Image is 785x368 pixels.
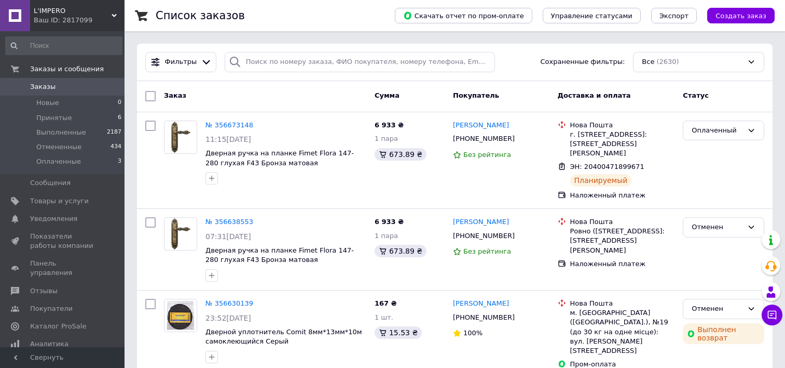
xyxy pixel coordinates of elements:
[36,98,59,108] span: Новые
[164,299,197,332] a: Фото товару
[111,142,121,152] span: 434
[453,217,509,227] a: [PERSON_NAME]
[225,52,495,72] input: Поиск по номеру заказа, ФИО покупателя, номеру телефона, Email, номеру накладной
[551,12,632,20] span: Управление статусами
[118,113,121,123] span: 6
[205,232,251,241] span: 07:31[DATE]
[463,151,511,159] span: Без рейтинга
[395,8,532,23] button: Скачать отчет по пром-оплате
[697,11,775,19] a: Создать заказ
[375,313,393,321] span: 1 шт.
[205,135,251,143] span: 11:15[DATE]
[30,82,56,91] span: Заказы
[164,121,197,154] a: Фото товару
[165,57,197,67] span: Фильтры
[683,91,709,99] span: Статус
[170,218,191,250] img: Фото товару
[762,305,782,325] button: Чат с покупателем
[451,229,517,243] div: [PHONE_NUMBER]
[570,217,675,227] div: Нова Пошта
[30,178,71,188] span: Сообщения
[692,125,743,136] div: Оплаченный
[683,323,764,344] div: Выполнен возврат
[30,322,86,331] span: Каталог ProSale
[570,121,675,130] div: Нова Пошта
[707,8,775,23] button: Создать заказ
[164,217,197,251] a: Фото товару
[451,132,517,146] div: [PHONE_NUMBER]
[30,64,104,74] span: Заказы и сообщения
[375,148,426,161] div: 673.89 ₴
[205,218,253,226] a: № 356638553
[375,218,404,226] span: 6 933 ₴
[375,91,400,99] span: Сумма
[30,286,58,296] span: Отзывы
[205,314,251,322] span: 23:52[DATE]
[118,157,121,166] span: 3
[570,191,675,200] div: Наложенный платеж
[570,227,675,255] div: Ровно ([STREET_ADDRESS]: [STREET_ADDRESS][PERSON_NAME]
[570,299,675,308] div: Нова Пошта
[34,6,112,16] span: L'IMPERO
[34,16,125,25] div: Ваш ID: 2817099
[36,128,86,137] span: Выполненные
[30,259,96,278] span: Панель управления
[164,299,197,332] img: Фото товару
[118,98,121,108] span: 0
[164,91,186,99] span: Заказ
[36,142,81,152] span: Отмененные
[36,113,72,123] span: Принятые
[205,246,354,264] a: Дверная ручка на планке Fimet Flora 147-280 глухая F43 Бронза матовая
[30,196,89,206] span: Товары и услуги
[453,121,509,130] a: [PERSON_NAME]
[692,222,743,233] div: Отменен
[570,174,632,187] div: Планируемый
[30,304,73,313] span: Покупатели
[30,214,77,224] span: Уведомления
[375,135,398,142] span: 1 пара
[451,311,517,324] div: [PHONE_NUMBER]
[543,8,641,23] button: Управление статусами
[375,121,404,129] span: 6 933 ₴
[403,11,524,20] span: Скачать отчет по пром-оплате
[375,326,422,339] div: 15.53 ₴
[642,57,654,67] span: Все
[375,245,426,257] div: 673.89 ₴
[570,163,644,170] span: ЭН: 20400471899671
[570,259,675,269] div: Наложенный платеж
[375,299,397,307] span: 167 ₴
[205,149,354,167] a: Дверная ручка на планке Fimet Flora 147-280 глухая F43 Бронза матовая
[558,91,631,99] span: Доставка и оплата
[375,232,398,240] span: 1 пара
[570,308,675,356] div: м. [GEOGRAPHIC_DATA] ([GEOGRAPHIC_DATA].), №19 (до 30 кг на одне місце): вул. [PERSON_NAME][STREE...
[692,304,743,314] div: Отменен
[463,247,511,255] span: Без рейтинга
[5,36,122,55] input: Поиск
[36,157,81,166] span: Оплаченные
[205,299,253,307] a: № 356630139
[463,329,483,337] span: 100%
[656,58,679,65] span: (2630)
[570,130,675,159] div: г. [STREET_ADDRESS]: [STREET_ADDRESS][PERSON_NAME]
[715,12,766,20] span: Создать заказ
[541,57,625,67] span: Сохраненные фильтры:
[30,339,68,349] span: Аналитика
[156,9,245,22] h1: Список заказов
[453,299,509,309] a: [PERSON_NAME]
[651,8,697,23] button: Экспорт
[205,328,362,346] a: Дверной уплотнитель Comit 8мм*13мм*10м самоклеющийся Серый
[30,232,96,251] span: Показатели работы компании
[107,128,121,137] span: 2187
[170,121,191,153] img: Фото товару
[453,91,499,99] span: Покупатель
[205,121,253,129] a: № 356673148
[659,12,688,20] span: Экспорт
